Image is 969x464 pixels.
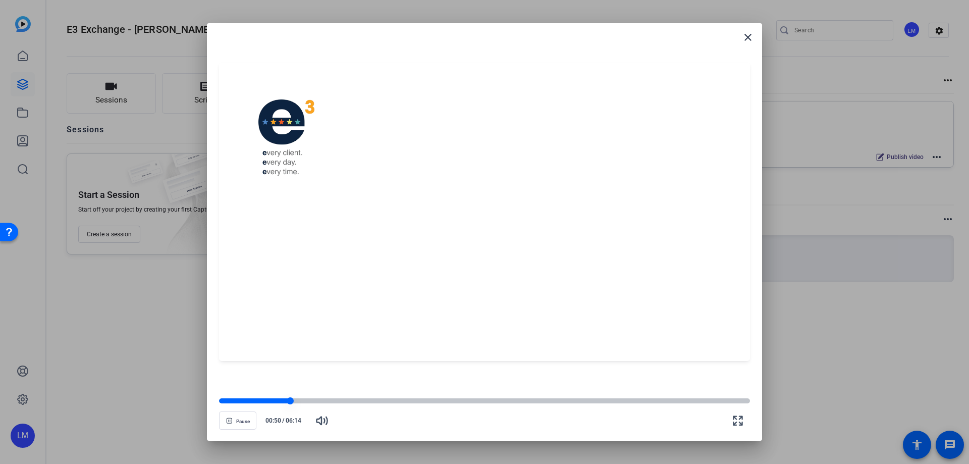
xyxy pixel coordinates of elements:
span: 00:50 [260,416,281,425]
div: / [260,416,306,425]
button: Mute [310,408,334,433]
button: Pause [219,411,256,430]
mat-icon: close [742,31,754,43]
span: Pause [236,419,250,425]
span: 06:14 [286,416,306,425]
button: Fullscreen [726,408,750,433]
